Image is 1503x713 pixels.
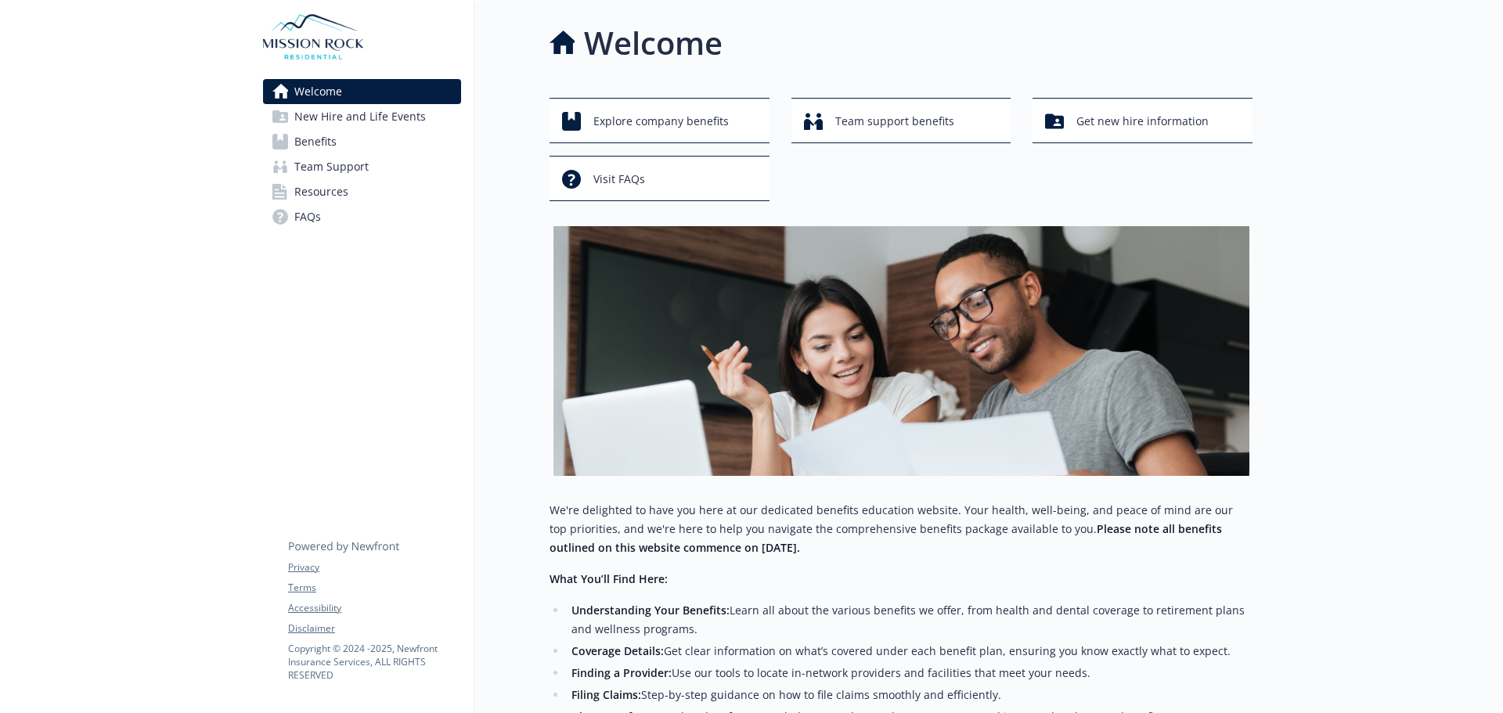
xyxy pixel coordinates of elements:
span: New Hire and Life Events [294,104,426,129]
a: Benefits [263,129,461,154]
li: Step-by-step guidance on how to file claims smoothly and efficiently. [567,686,1252,704]
a: FAQs [263,204,461,229]
span: Team Support [294,154,369,179]
p: We're delighted to have you here at our dedicated benefits education website. Your health, well-b... [550,501,1252,557]
a: Resources [263,179,461,204]
a: Terms [288,581,460,595]
span: Benefits [294,129,337,154]
span: Resources [294,179,348,204]
a: Team Support [263,154,461,179]
h1: Welcome [584,20,723,67]
strong: Coverage Details: [571,643,664,658]
span: Team support benefits [835,106,954,136]
a: Welcome [263,79,461,104]
a: New Hire and Life Events [263,104,461,129]
li: Learn all about the various benefits we offer, from health and dental coverage to retirement plan... [567,601,1252,639]
img: overview page banner [553,226,1249,476]
span: Get new hire information [1076,106,1209,136]
a: Disclaimer [288,621,460,636]
a: Accessibility [288,601,460,615]
button: Visit FAQs [550,156,770,201]
strong: What You’ll Find Here: [550,571,668,586]
button: Get new hire information [1033,98,1252,143]
strong: Finding a Provider: [571,665,672,680]
button: Explore company benefits [550,98,770,143]
li: Get clear information on what’s covered under each benefit plan, ensuring you know exactly what t... [567,642,1252,661]
span: FAQs [294,204,321,229]
a: Privacy [288,560,460,574]
p: Copyright © 2024 - 2025 , Newfront Insurance Services, ALL RIGHTS RESERVED [288,642,460,682]
span: Welcome [294,79,342,104]
strong: Understanding Your Benefits: [571,603,730,618]
span: Explore company benefits [593,106,729,136]
button: Team support benefits [791,98,1011,143]
strong: Filing Claims: [571,687,641,702]
span: Visit FAQs [593,164,645,194]
li: Use our tools to locate in-network providers and facilities that meet your needs. [567,664,1252,682]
